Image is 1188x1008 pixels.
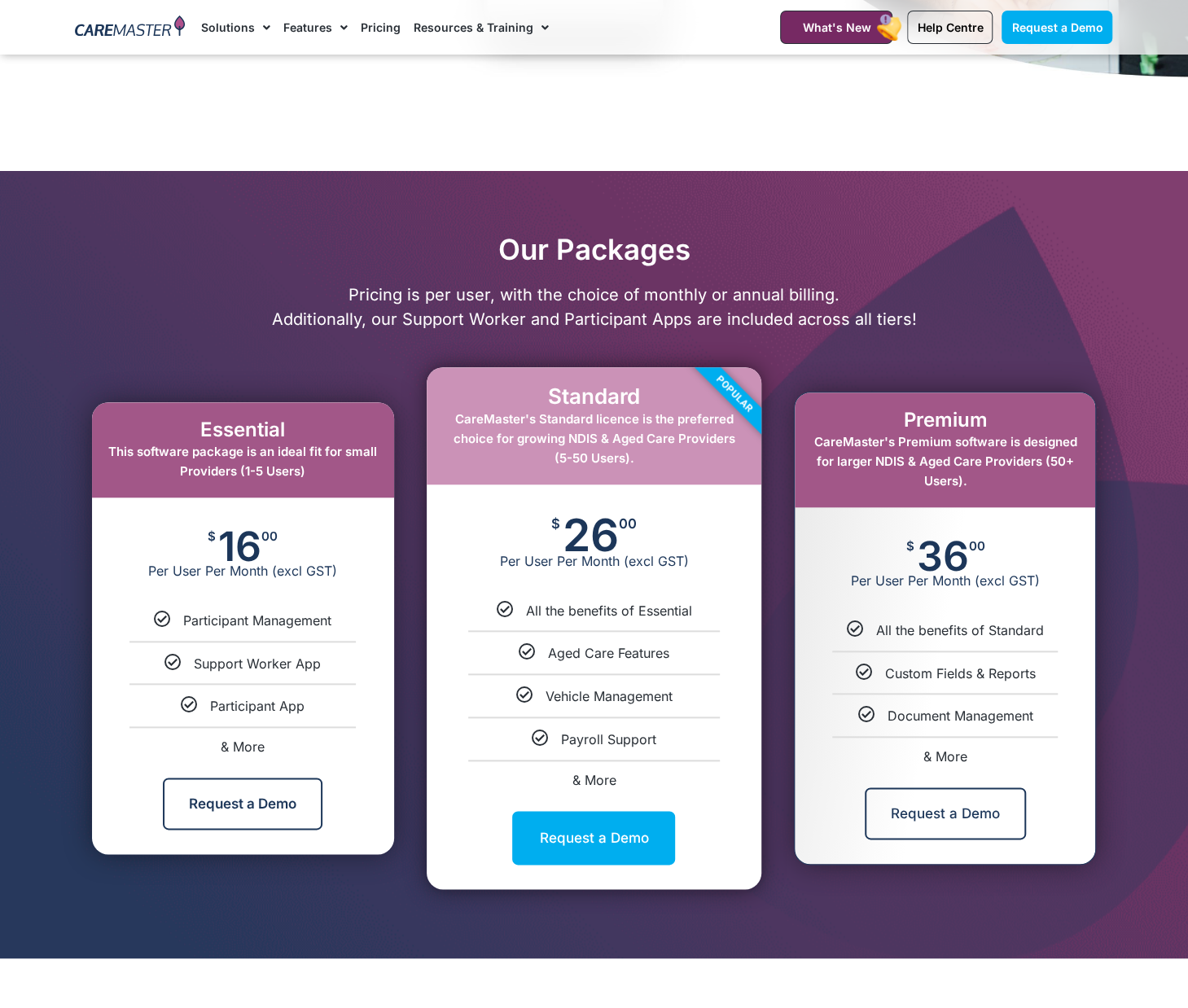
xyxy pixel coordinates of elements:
[525,603,691,619] span: All the benefits of Essential
[923,748,967,765] span: & More
[905,540,914,552] span: $
[261,530,278,542] span: 00
[887,708,1032,724] span: Document Management
[548,645,669,661] span: Aged Care Features
[453,411,734,466] span: CareMaster's Standard licence is the preferred choice for growing NDIS & Aged Care Providers (5-5...
[813,434,1076,489] span: CareMaster's Premium software is designed for larger NDIS & Aged Care Providers (50+ Users).
[194,655,321,672] span: Support Worker App
[619,517,637,531] span: 00
[1002,11,1112,44] a: Request a Demo
[443,383,745,409] h2: Standard
[865,787,1026,839] a: Request a Demo
[545,688,672,704] span: Vehicle Management
[917,20,983,34] span: Help Centre
[968,540,984,552] span: 00
[218,530,261,563] span: 16
[907,11,993,44] a: Help Centre
[551,517,560,531] span: $
[68,283,1121,331] p: Pricing is per user, with the choice of monthly or annual billing. Additionally, our Support Work...
[208,530,216,542] span: $
[642,301,827,487] div: Popular
[811,409,1079,432] h2: Premium
[561,731,656,747] span: Payroll Support
[163,778,322,830] a: Request a Demo
[876,622,1044,638] span: All the benefits of Standard
[795,572,1095,589] span: Per User Per Month (excl GST)
[563,517,619,553] span: 26
[427,553,761,569] span: Per User Per Month (excl GST)
[884,665,1035,681] span: Custom Fields & Reports
[108,419,378,442] h2: Essential
[780,11,892,44] a: What's New
[210,698,305,714] span: Participant App
[802,20,870,34] span: What's New
[916,540,968,572] span: 36
[92,563,394,579] span: Per User Per Month (excl GST)
[572,772,616,788] span: & More
[183,612,331,629] span: Participant Management
[1011,20,1103,34] span: Request a Demo
[221,738,265,755] span: & More
[512,811,675,865] a: Request a Demo
[75,15,185,40] img: CareMaster Logo
[68,232,1121,266] h2: Our Packages
[108,444,377,479] span: This software package is an ideal fit for small Providers (1-5 Users)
